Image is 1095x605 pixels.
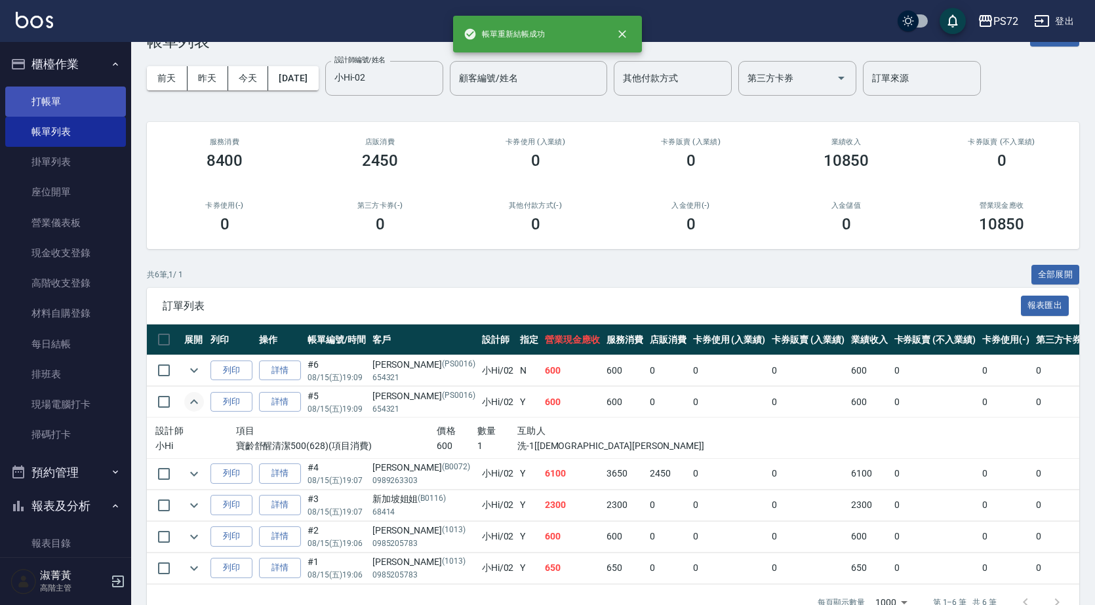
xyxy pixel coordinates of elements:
[768,521,848,552] td: 0
[479,458,517,489] td: 小Hi /02
[308,569,366,581] p: 08/15 (五) 19:06
[163,300,1021,313] span: 訂單列表
[1029,9,1079,33] button: 登出
[5,147,126,177] a: 掛單列表
[40,569,107,582] h5: 淑菁黃
[464,28,545,41] span: 帳單重新結帳成功
[5,268,126,298] a: 高階收支登錄
[848,387,891,418] td: 600
[690,490,769,520] td: 0
[690,458,769,489] td: 0
[542,553,603,583] td: 650
[768,324,848,355] th: 卡券販賣 (入業績)
[308,475,366,486] p: 08/15 (五) 19:07
[1021,299,1069,311] a: 報表匯出
[210,392,252,412] button: 列印
[768,387,848,418] td: 0
[979,387,1033,418] td: 0
[517,425,546,436] span: 互助人
[940,138,1064,146] h2: 卡券販賣 (不入業績)
[479,324,517,355] th: 設計師
[228,66,269,90] button: 今天
[308,506,366,518] p: 08/15 (五) 19:07
[1031,265,1080,285] button: 全部展開
[259,558,301,578] a: 詳情
[372,537,475,549] p: 0985205783
[848,458,891,489] td: 6100
[40,582,107,594] p: 高階主管
[236,425,255,436] span: 項目
[891,324,979,355] th: 卡券販賣 (不入業績)
[891,458,979,489] td: 0
[848,355,891,386] td: 600
[603,324,647,355] th: 服務消費
[479,355,517,386] td: 小Hi /02
[304,458,369,489] td: #4
[372,524,475,537] div: [PERSON_NAME]
[155,425,184,436] span: 設計師
[542,458,603,489] td: 6100
[603,355,647,386] td: 600
[210,495,252,515] button: 列印
[259,463,301,484] a: 詳情
[940,8,966,34] button: save
[647,355,690,386] td: 0
[768,490,848,520] td: 0
[687,215,696,233] h3: 0
[473,138,597,146] h2: 卡券使用 (入業績)
[10,568,37,595] img: Person
[473,201,597,210] h2: 其他付款方式(-)
[979,355,1033,386] td: 0
[184,558,204,578] button: expand row
[188,66,228,90] button: 昨天
[979,458,1033,489] td: 0
[690,355,769,386] td: 0
[784,138,908,146] h2: 業績收入
[848,553,891,583] td: 650
[16,12,53,28] img: Logo
[369,324,479,355] th: 客戶
[647,490,690,520] td: 0
[259,526,301,547] a: 詳情
[259,361,301,381] a: 詳情
[647,553,690,583] td: 0
[603,490,647,520] td: 2300
[372,506,475,518] p: 68414
[210,526,252,547] button: 列印
[184,527,204,547] button: expand row
[848,521,891,552] td: 600
[5,87,126,117] a: 打帳單
[647,324,690,355] th: 店販消費
[517,490,542,520] td: Y
[5,359,126,389] a: 排班表
[442,461,470,475] p: (B0072)
[376,215,385,233] h3: 0
[372,403,475,415] p: 654321
[5,456,126,490] button: 預約管理
[542,355,603,386] td: 600
[690,553,769,583] td: 0
[690,521,769,552] td: 0
[5,489,126,523] button: 報表及分析
[479,521,517,552] td: 小Hi /02
[308,537,366,549] p: 08/15 (五) 19:06
[517,324,542,355] th: 指定
[210,361,252,381] button: 列印
[372,372,475,383] p: 654321
[210,463,252,484] button: 列印
[304,387,369,418] td: #5
[824,151,869,170] h3: 10850
[993,13,1018,29] div: PS72
[5,389,126,420] a: 現場電腦打卡
[517,521,542,552] td: Y
[163,138,287,146] h3: 服務消費
[5,329,126,359] a: 每日結帳
[517,387,542,418] td: Y
[442,555,466,569] p: (1013)
[603,521,647,552] td: 600
[372,461,475,475] div: [PERSON_NAME]
[768,458,848,489] td: 0
[207,151,243,170] h3: 8400
[304,355,369,386] td: #6
[184,392,204,412] button: expand row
